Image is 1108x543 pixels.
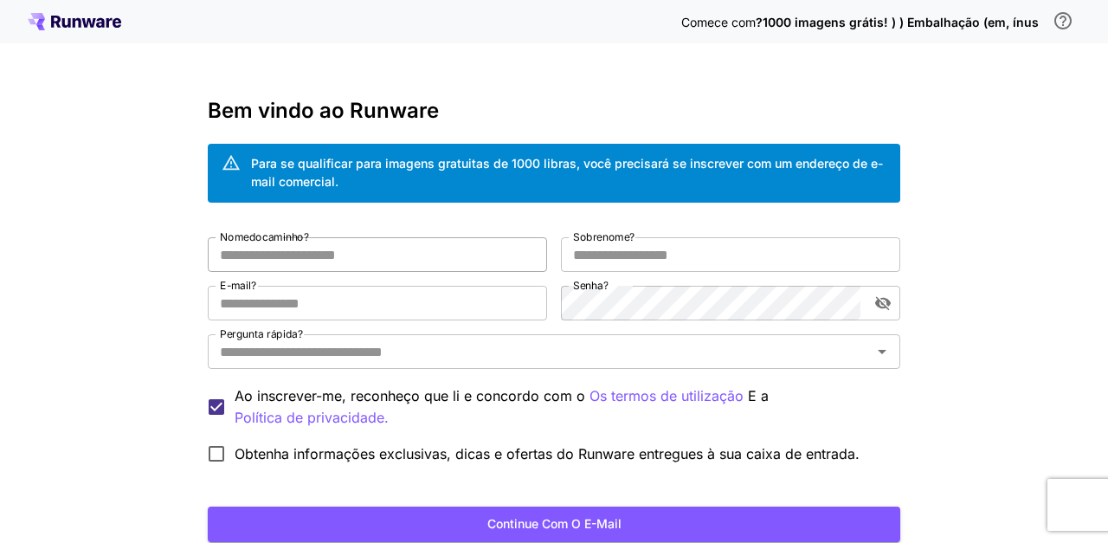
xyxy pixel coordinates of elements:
[220,278,256,293] label: E-mail
[603,279,609,292] span: ?
[573,229,635,244] label: Sobrenome
[220,229,309,244] label: Nome caminho
[589,385,744,407] button: Ao inscrever-me, reconheço que li e concordo com o E a Política de privacidade.
[235,407,389,429] button: Ao inscrever-me, reconheço que li e concordo com o Os termos de utilização E a
[251,154,886,191] div: Para se qualificar para imagens gratuitas de 1000 libras, você precisará se inscrever com um ende...
[249,230,262,243] span: do
[870,339,894,364] button: Open
[304,230,309,243] span: ?
[208,507,900,542] button: Continue com o e-mail
[251,279,256,292] span: ?
[208,99,900,123] h3: Bem vindo ao Runware
[629,230,635,243] span: ?
[235,443,860,464] span: Obtenha informações exclusivas, dicas e ofertas do Runware entregues à sua caixa de entrada.
[867,288,899,319] button: toggle password visibility
[220,326,303,341] label: Pergunta rápida
[573,278,609,293] label: Senha
[589,385,744,407] p: Os termos de utilização
[298,327,303,340] span: ?
[235,385,886,429] p: Ao inscrever-me, reconheço que li e concordo com o E a
[756,15,1039,29] span: ?1000 imagens grátis! ) ) Embalhação (em, ínus
[1046,3,1080,38] button: Para se qualificar para crédito gratuito, você precisa se inscrever com um endereço de e-mail com...
[681,15,756,29] span: Comece com
[235,407,389,429] p: Política de privacidade.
